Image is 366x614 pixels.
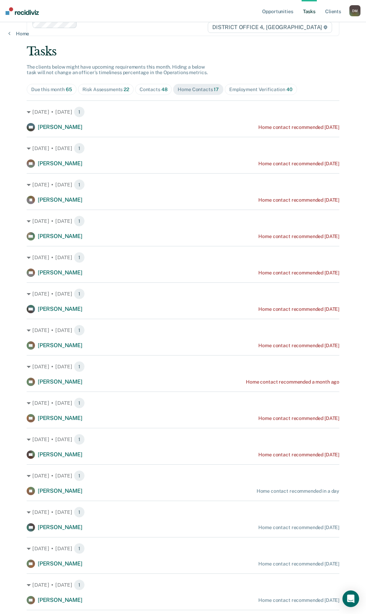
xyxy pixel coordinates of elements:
[82,87,129,93] div: Risk Assessments
[286,87,293,92] span: 40
[27,325,339,336] div: [DATE] • [DATE] 1
[38,306,82,312] span: [PERSON_NAME]
[74,361,85,372] span: 1
[38,378,82,385] span: [PERSON_NAME]
[246,379,339,385] div: Home contact recommended a month ago
[74,216,85,227] span: 1
[38,269,82,276] span: [PERSON_NAME]
[74,288,85,299] span: 1
[27,397,339,409] div: [DATE] • [DATE] 1
[27,106,339,117] div: [DATE] • [DATE] 1
[161,87,168,92] span: 48
[27,216,339,227] div: [DATE] • [DATE] 1
[258,270,339,276] div: Home contact recommended [DATE]
[27,252,339,263] div: [DATE] • [DATE] 1
[74,470,85,481] span: 1
[258,561,339,567] div: Home contact recommended [DATE]
[257,488,339,494] div: Home contact recommended in a day
[27,434,339,445] div: [DATE] • [DATE] 1
[74,252,85,263] span: 1
[349,5,360,16] div: D M
[258,124,339,130] div: Home contact recommended [DATE]
[38,124,82,130] span: [PERSON_NAME]
[258,525,339,530] div: Home contact recommended [DATE]
[27,507,339,518] div: [DATE] • [DATE] 1
[140,87,168,93] div: Contacts
[74,106,85,117] span: 1
[208,22,332,33] span: DISTRICT OFFICE 4, [GEOGRAPHIC_DATA]
[74,434,85,445] span: 1
[74,397,85,409] span: 1
[38,196,82,203] span: [PERSON_NAME]
[27,579,339,590] div: [DATE] • [DATE] 1
[6,7,39,15] img: Recidiviz
[27,44,339,59] div: Tasks
[27,64,208,76] span: The clients below might have upcoming requirements this month. Hiding a below task will not chang...
[124,87,129,92] span: 22
[31,87,72,93] div: Due this month
[27,470,339,481] div: [DATE] • [DATE] 1
[74,543,85,554] span: 1
[258,415,339,421] div: Home contact recommended [DATE]
[178,87,219,93] div: Home Contacts
[258,343,339,349] div: Home contact recommended [DATE]
[8,30,29,37] a: Home
[38,597,82,603] span: [PERSON_NAME]
[38,233,82,239] span: [PERSON_NAME]
[349,5,360,16] button: DM
[258,597,339,603] div: Home contact recommended [DATE]
[74,325,85,336] span: 1
[258,306,339,312] div: Home contact recommended [DATE]
[27,288,339,299] div: [DATE] • [DATE] 1
[38,560,82,567] span: [PERSON_NAME]
[38,160,82,167] span: [PERSON_NAME]
[74,579,85,590] span: 1
[27,543,339,554] div: [DATE] • [DATE] 1
[258,452,339,458] div: Home contact recommended [DATE]
[258,234,339,239] div: Home contact recommended [DATE]
[38,451,82,458] span: [PERSON_NAME]
[66,87,72,92] span: 65
[38,415,82,421] span: [PERSON_NAME]
[229,87,292,93] div: Employment Verification
[74,507,85,518] span: 1
[38,524,82,530] span: [PERSON_NAME]
[27,179,339,190] div: [DATE] • [DATE] 1
[74,179,85,190] span: 1
[38,488,82,494] span: [PERSON_NAME]
[27,143,339,154] div: [DATE] • [DATE] 1
[74,143,85,154] span: 1
[258,197,339,203] div: Home contact recommended [DATE]
[27,361,339,372] div: [DATE] • [DATE] 1
[342,590,359,607] div: Open Intercom Messenger
[38,342,82,349] span: [PERSON_NAME]
[214,87,219,92] span: 17
[258,161,339,167] div: Home contact recommended [DATE]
